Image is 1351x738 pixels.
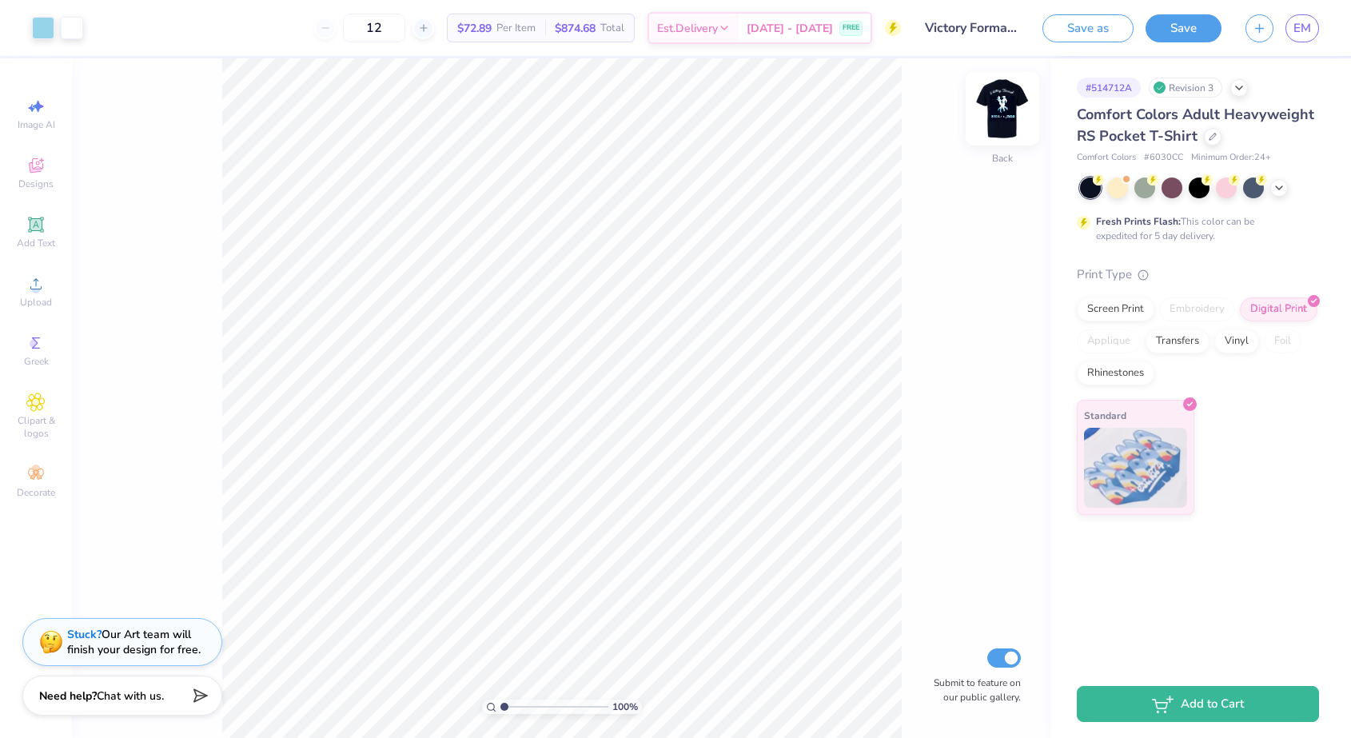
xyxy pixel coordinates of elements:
[612,700,638,714] span: 100 %
[1077,361,1154,385] div: Rhinestones
[1214,329,1259,353] div: Vinyl
[496,20,536,37] span: Per Item
[1159,297,1235,321] div: Embroidery
[1077,686,1319,722] button: Add to Cart
[1285,14,1319,42] a: EM
[913,12,1030,44] input: Untitled Design
[17,486,55,499] span: Decorate
[67,627,201,657] div: Our Art team will finish your design for free.
[1096,215,1181,228] strong: Fresh Prints Flash:
[1293,19,1311,38] span: EM
[1084,407,1126,424] span: Standard
[39,688,97,704] strong: Need help?
[97,688,164,704] span: Chat with us.
[1077,151,1136,165] span: Comfort Colors
[1146,14,1221,42] button: Save
[992,151,1013,166] div: Back
[1096,214,1293,243] div: This color can be expedited for 5 day delivery.
[555,20,596,37] span: $874.68
[1077,329,1141,353] div: Applique
[1077,265,1319,284] div: Print Type
[18,178,54,190] span: Designs
[1144,151,1183,165] span: # 6030CC
[843,22,859,34] span: FREE
[600,20,624,37] span: Total
[24,355,49,368] span: Greek
[657,20,718,37] span: Est. Delivery
[18,118,55,131] span: Image AI
[925,676,1021,704] label: Submit to feature on our public gallery.
[1191,151,1271,165] span: Minimum Order: 24 +
[1077,105,1314,146] span: Comfort Colors Adult Heavyweight RS Pocket T-Shirt
[970,77,1034,141] img: Back
[343,14,405,42] input: – –
[1042,14,1134,42] button: Save as
[1084,428,1187,508] img: Standard
[1149,78,1222,98] div: Revision 3
[747,20,833,37] span: [DATE] - [DATE]
[1077,297,1154,321] div: Screen Print
[17,237,55,249] span: Add Text
[20,296,52,309] span: Upload
[1077,78,1141,98] div: # 514712A
[457,20,492,37] span: $72.89
[1240,297,1317,321] div: Digital Print
[1264,329,1301,353] div: Foil
[1146,329,1210,353] div: Transfers
[8,414,64,440] span: Clipart & logos
[67,627,102,642] strong: Stuck?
